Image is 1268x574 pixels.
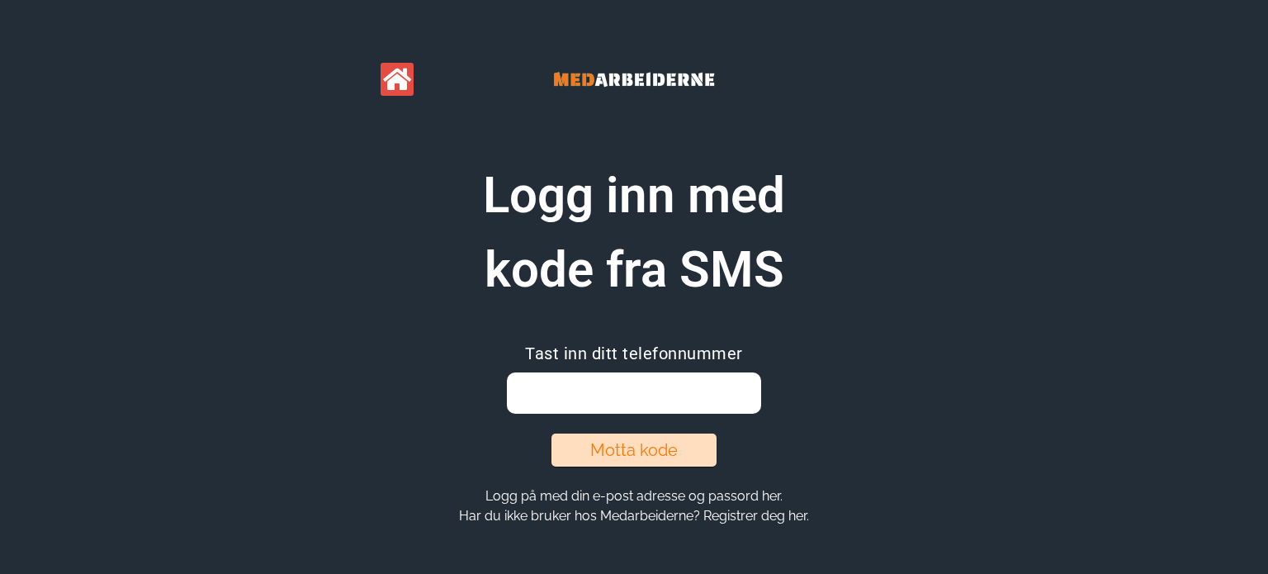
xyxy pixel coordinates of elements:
button: Har du ikke bruker hos Medarbeiderne? Registrer deg her. [454,507,814,524]
h1: Logg inn med kode fra SMS [428,159,840,307]
button: Logg på med din e-post adresse og passord her. [480,487,788,505]
span: Tast inn ditt telefonnummer [525,344,743,363]
button: Motta kode [551,434,717,467]
img: Banner [510,50,758,109]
